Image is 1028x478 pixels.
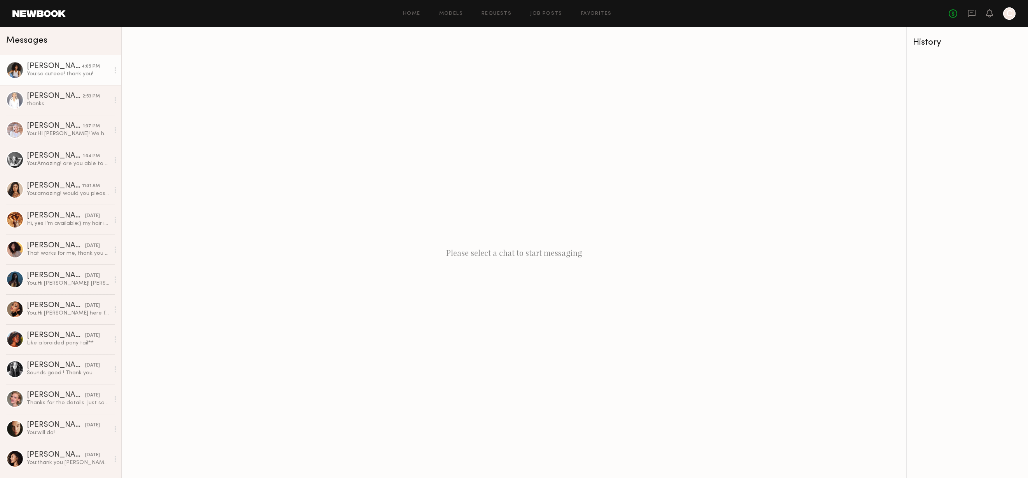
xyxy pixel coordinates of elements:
[27,212,85,220] div: [PERSON_NAME]
[27,272,85,280] div: [PERSON_NAME]
[6,36,47,45] span: Messages
[27,70,110,78] div: You: so cuteee! thank you!
[27,451,85,459] div: [PERSON_NAME]
[27,369,110,377] div: Sounds good ! Thank you
[27,399,110,407] div: Thanks for the details. Just so we’re on the same page, my $1,210 rate is for standard e-comm sho...
[27,220,110,227] div: Hi, yes I’m available:) my hair is currently curly!
[27,152,83,160] div: [PERSON_NAME]
[83,153,100,160] div: 1:34 PM
[913,38,1022,47] div: History
[27,332,85,339] div: [PERSON_NAME]
[27,63,82,70] div: [PERSON_NAME]
[85,242,100,250] div: [DATE]
[27,100,110,108] div: thanks.
[27,302,85,309] div: [PERSON_NAME]
[27,190,110,197] div: You: amazing! would you please let me know what hair type you would consider you have? also, if y...
[85,212,100,220] div: [DATE]
[85,302,100,309] div: [DATE]
[27,429,110,436] div: You: will do!
[85,452,100,459] div: [DATE]
[27,122,83,130] div: [PERSON_NAME]
[85,332,100,339] div: [DATE]
[439,11,463,16] a: Models
[27,182,82,190] div: [PERSON_NAME]
[27,130,110,137] div: You: HI [PERSON_NAME]! We have a shoot we're planning the week of [DATE] we think you'd be perfec...
[27,459,110,466] div: You: thank you [PERSON_NAME]! Loved having you!
[82,183,100,190] div: 11:31 AM
[27,160,110,167] div: You: Amazing! are you able to send pictures of your current hair? thank you!
[83,123,100,130] div: 1:37 PM
[122,27,906,478] div: Please select a chat to start messaging
[82,63,100,70] div: 4:05 PM
[403,11,421,16] a: Home
[27,309,110,317] div: You: Hi [PERSON_NAME] here from Kitsch - We have a shoot we're planning the week of [DATE] we thi...
[27,421,85,429] div: [PERSON_NAME]
[85,422,100,429] div: [DATE]
[482,11,511,16] a: Requests
[85,392,100,399] div: [DATE]
[27,280,110,287] div: You: Hi [PERSON_NAME]! [PERSON_NAME] here from Kitsch - We have a shoot we're planning the week o...
[27,362,85,369] div: [PERSON_NAME]
[27,250,110,257] div: That works for me, thank you for letting me know :)
[27,242,85,250] div: [PERSON_NAME]
[27,92,82,100] div: [PERSON_NAME]
[530,11,562,16] a: Job Posts
[27,339,110,347] div: Like a braided pony tail**
[1003,7,1016,20] a: C
[581,11,612,16] a: Favorites
[82,93,100,100] div: 2:53 PM
[85,362,100,369] div: [DATE]
[27,391,85,399] div: [PERSON_NAME]
[85,272,100,280] div: [DATE]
